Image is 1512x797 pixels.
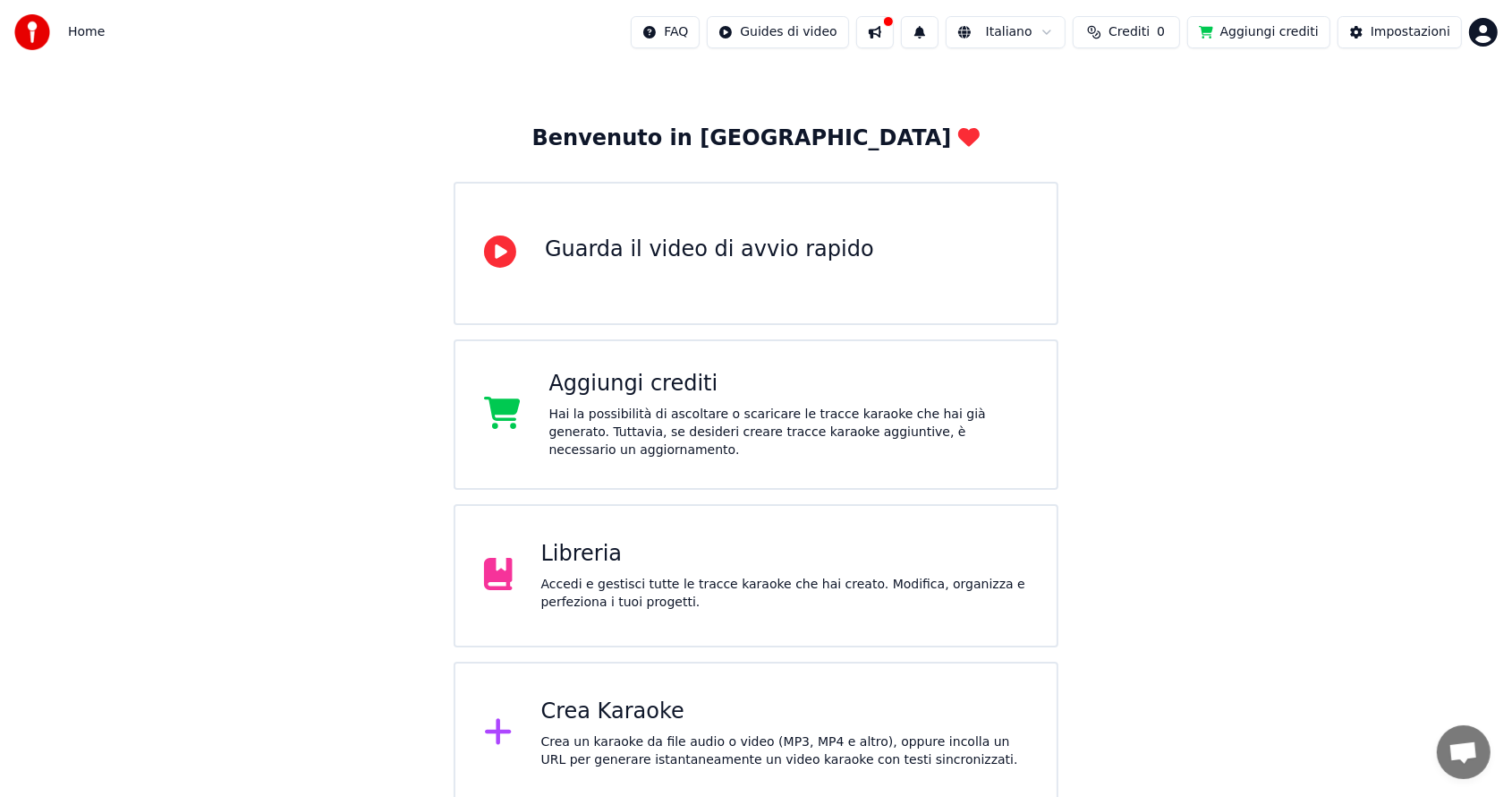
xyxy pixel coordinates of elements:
div: Impostazioni [1371,23,1450,41]
a: Aprire la chat [1437,725,1491,779]
nav: breadcrumb [68,23,105,41]
span: 0 [1157,23,1165,41]
div: Crea Karaoke [541,698,1029,726]
div: Aggiungi crediti [549,370,1029,398]
div: Crea un karaoke da file audio o video (MP3, MP4 e altro), oppure incolla un URL per generare ista... [541,733,1029,769]
div: Guarda il video di avvio rapido [545,236,874,264]
span: Crediti [1109,23,1150,41]
button: Crediti0 [1073,16,1180,48]
div: Benvenuto in [GEOGRAPHIC_DATA] [532,124,981,153]
button: Aggiungi crediti [1187,16,1330,48]
div: Libreria [541,540,1029,569]
span: Home [68,23,105,41]
button: Impostazioni [1338,16,1462,48]
div: Hai la possibilità di ascoltare o scaricare le tracce karaoke che hai già generato. Tuttavia, se ... [549,406,1029,459]
img: youka [14,14,50,50]
div: Accedi e gestisci tutte le tracce karaoke che hai creato. Modifica, organizza e perfeziona i tuoi... [541,576,1029,612]
button: FAQ [631,16,700,48]
button: Guides di video [707,16,848,48]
